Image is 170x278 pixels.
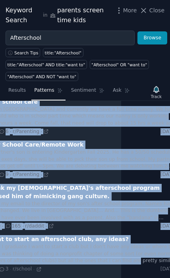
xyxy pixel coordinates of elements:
span: r/school [13,266,32,272]
input: Try a keyword related to your business [6,31,135,45]
span: · [41,172,42,178]
div: Keyword Search parents screen time kids [6,6,110,25]
button: Track [148,84,164,100]
button: More [115,6,137,15]
span: Close [149,6,164,15]
span: in [43,12,47,19]
span: · [10,129,11,134]
button: Close [139,6,164,15]
span: · [46,223,47,229]
span: Patterns [34,87,54,94]
span: · [10,266,11,272]
span: r/daddit [25,223,44,229]
button: Browse [137,31,167,45]
a: title:"Afterschool" [43,48,83,57]
div: title:"Afterschool" [45,50,82,56]
a: "Afterschool" OR "want to" [90,60,149,69]
a: Results [6,84,29,100]
a: Sentiment [68,84,107,100]
span: More [123,6,137,15]
span: · [41,129,42,134]
a: "Afterschool" AND NOT "want to" [6,72,78,81]
span: · [10,172,11,178]
span: 165 [5,223,21,230]
span: r/Parenting [13,129,39,134]
span: Search Tips [14,50,39,56]
div: title:"Afterschool" AND title:"want to" [8,62,85,68]
a: title:"Afterschool" AND title:"want to" [6,60,87,69]
div: "Afterschool" OR "want to" [91,62,147,68]
div: "Afterschool" AND NOT "want to" [8,74,77,79]
span: Sentiment [71,87,96,94]
span: r/Parenting [13,172,39,177]
span: Results [8,87,26,94]
span: · [22,223,23,229]
span: Ask [113,87,122,94]
a: Patterns [31,84,65,100]
span: · [33,266,35,272]
a: Ask [110,84,133,100]
div: Track [151,94,162,99]
button: Search Tips [6,48,40,57]
span: · [2,223,3,229]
